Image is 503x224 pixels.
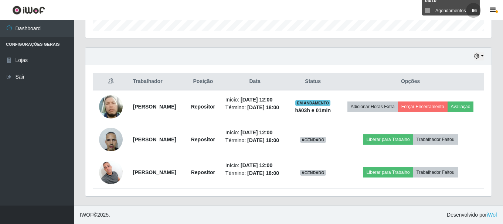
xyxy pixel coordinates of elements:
li: Término: [225,169,285,177]
strong: Repositor [191,137,215,142]
th: Status [289,73,337,90]
button: Liberar para Trabalho [363,167,413,178]
time: [DATE] 18:00 [247,137,279,143]
time: [DATE] 18:00 [247,104,279,110]
span: Desenvolvido por [447,211,497,219]
strong: Repositor [191,169,215,175]
img: 1676652798600.jpeg [99,124,123,155]
th: Opções [337,73,484,90]
strong: [PERSON_NAME] [133,169,176,175]
time: [DATE] 12:00 [241,162,272,168]
a: iWof [487,212,497,218]
img: 1705073029428.jpeg [99,156,123,188]
strong: [PERSON_NAME] [133,104,176,110]
li: Início: [225,129,285,137]
img: CoreUI Logo [12,6,45,15]
strong: Repositor [191,104,215,110]
time: [DATE] 18:00 [247,170,279,176]
button: Adicionar Horas Extra [347,101,398,112]
img: 1673493072415.jpeg [99,93,123,121]
th: Data [221,73,289,90]
strong: [PERSON_NAME] [133,137,176,142]
span: EM ANDAMENTO [295,100,330,106]
button: Forçar Encerramento [398,101,448,112]
time: [DATE] 12:00 [241,130,272,135]
button: Trabalhador Faltou [413,134,458,145]
strong: há 03 h e 01 min [295,107,331,113]
span: © 2025 . [80,211,110,219]
button: Trabalhador Faltou [413,167,458,178]
th: Posição [185,73,221,90]
li: Início: [225,96,285,104]
time: [DATE] 12:00 [241,97,272,103]
span: IWOF [80,212,94,218]
li: Início: [225,162,285,169]
span: AGENDADO [300,137,326,143]
span: AGENDADO [300,170,326,176]
button: Avaliação [448,101,474,112]
li: Término: [225,104,285,111]
li: Término: [225,137,285,144]
th: Trabalhador [128,73,185,90]
button: Liberar para Trabalho [363,134,413,145]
